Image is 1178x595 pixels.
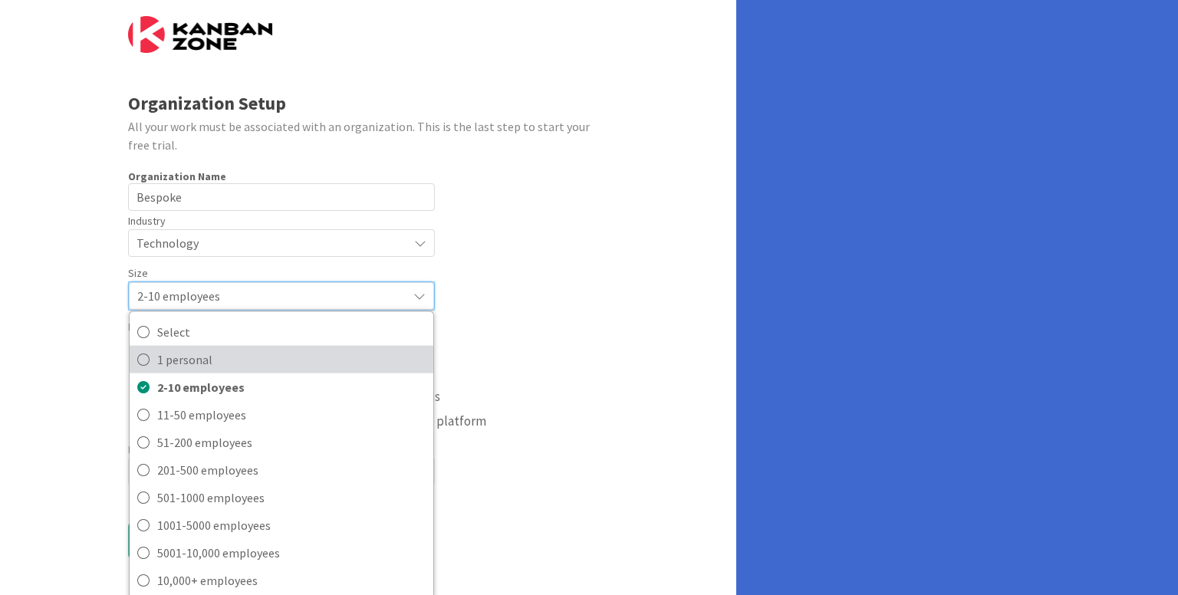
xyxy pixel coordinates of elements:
button: We mostly use spreadsheets, such as Excel [128,360,397,384]
label: Industry [128,213,166,229]
span: 51-200 employees [157,430,426,453]
a: 10,000+ employees [130,566,433,593]
div: All your work must be associated with an organization. This is the last step to start your free t... [128,117,609,154]
a: Select [130,317,433,345]
label: How did you hear about us? [128,442,254,458]
span: 5001-10,000 employees [157,541,426,564]
a: 501-1000 employees [130,483,433,511]
label: Size [128,265,148,281]
button: We use another tool, but it doesn't meet our needs [128,384,445,409]
a: 2-10 employees [130,373,433,400]
span: 11-50 employees [157,403,426,426]
span: 1001-5000 employees [157,513,426,536]
span: 10,000+ employees [157,568,426,591]
a: 11-50 employees [130,400,433,428]
span: 2-10 employees [157,375,426,398]
span: 501-1000 employees [157,485,426,508]
span: Technology [137,232,400,254]
div: Organization Setup [128,90,609,117]
button: Create Organization [128,522,281,559]
button: We don't have a system and need one [128,335,367,360]
img: Kanban Zone [128,16,272,53]
a: 1001-5000 employees [130,511,433,538]
span: 201-500 employees [157,458,426,481]
span: Select [157,320,426,343]
span: 1 personal [157,347,426,370]
a: 5001-10,000 employees [130,538,433,566]
a: 51-200 employees [130,428,433,455]
label: Organization Name [128,169,226,183]
button: We have multiple tools but would like to have one platform [128,409,491,433]
label: How do you currently manage and measure your work? [128,319,380,335]
a: 1 personal [130,345,433,373]
a: 201-500 employees [130,455,433,483]
span: 2-10 employees [137,285,400,307]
